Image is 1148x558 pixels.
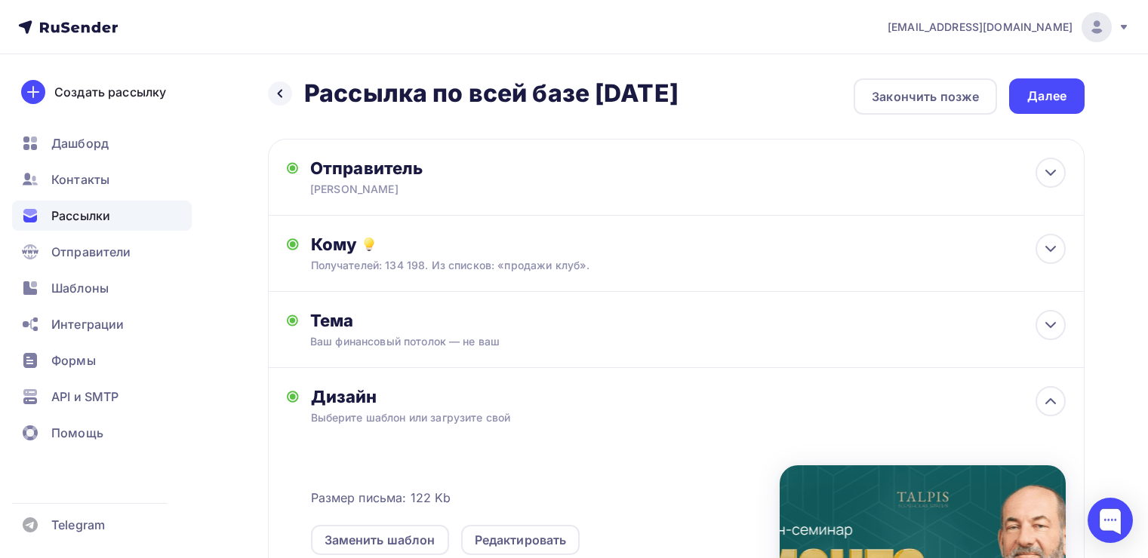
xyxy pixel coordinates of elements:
[311,386,1066,407] div: Дизайн
[888,20,1073,35] span: [EMAIL_ADDRESS][DOMAIN_NAME]
[12,345,192,376] a: Формы
[54,83,166,101] div: Создать рассылку
[304,78,679,109] h2: Рассылка по всей базе [DATE]
[51,388,118,406] span: API и SMTP
[51,243,131,261] span: Отправители
[311,258,990,273] div: Получателей: 134 198. Из списков: «продажи клуб».
[12,164,192,195] a: Контакты
[310,334,579,349] div: Ваш финансовый потолок — не ваш
[888,12,1130,42] a: [EMAIL_ADDRESS][DOMAIN_NAME]
[51,424,103,442] span: Помощь
[51,170,109,189] span: Контакты
[325,531,436,549] div: Заменить шаблон
[311,489,451,507] span: Размер письма: 122 Kb
[51,516,105,534] span: Telegram
[51,134,109,152] span: Дашборд
[310,158,637,179] div: Отправитель
[872,87,979,106] div: Закончить позже
[475,531,567,549] div: Редактировать
[311,410,990,425] div: Выберите шаблон или загрузите свой
[310,182,605,197] div: [PERSON_NAME]
[51,279,109,297] span: Шаблоны
[51,315,124,333] span: Интеграции
[12,237,192,267] a: Отправители
[12,273,192,303] a: Шаблоны
[12,201,192,231] a: Рассылки
[311,234,1066,255] div: Кому
[51,351,96,369] span: Формы
[1027,87,1066,105] div: Далее
[51,207,110,225] span: Рассылки
[12,128,192,158] a: Дашборд
[310,310,608,331] div: Тема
